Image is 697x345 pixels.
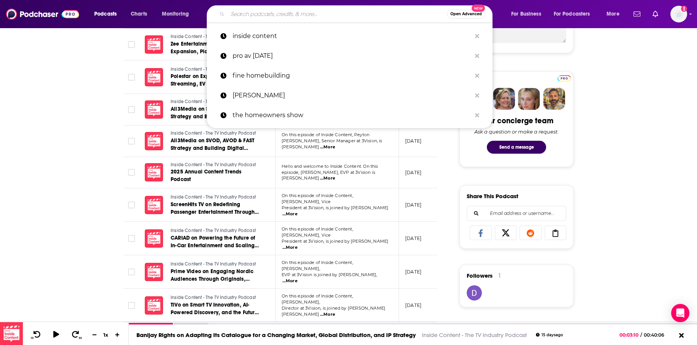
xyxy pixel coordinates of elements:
[681,6,687,12] svg: Add a profile image
[480,116,553,126] div: Your concierge team
[282,260,353,271] span: On this episode of Inside Content, [PERSON_NAME],
[282,170,375,181] span: episode, [PERSON_NAME], EVP at 3Vision is [PERSON_NAME]
[405,202,421,208] p: [DATE]
[171,201,262,216] a: ScreenHits TV on Redefining Passenger Entertainment Through Automotive Streaming Integration
[31,337,33,340] span: 10
[171,137,254,159] span: All3Media on SVOD, AVOD & FAST Strategy and Building Digital Brands Beyond Traditional TV
[128,302,135,309] span: Toggle select row
[6,7,79,21] img: Podchaser - Follow, Share and Rate Podcasts
[171,295,256,300] span: Inside Content - The TV Industry Podcast
[214,5,500,23] div: Search podcasts, credits, & more...
[171,99,262,105] a: Inside Content - The TV Industry Podcast
[128,74,135,81] span: Toggle select row
[233,105,471,125] p: the homeowners show
[282,305,385,317] span: Director at 3Vision, is joined by [PERSON_NAME] [PERSON_NAME]
[495,226,517,240] a: Share on X/Twitter
[422,331,527,339] a: Inside Content - The TV Industry Podcast
[320,144,335,150] span: ...More
[405,169,421,176] p: [DATE]
[207,66,493,86] a: fine homebuilding
[282,278,298,284] span: ...More
[171,130,256,136] span: Inside Content - The TV Industry Podcast
[470,226,492,240] a: Share on Facebook
[320,312,335,318] span: ...More
[207,105,493,125] a: the homeowners show
[549,8,601,20] button: open menu
[282,245,298,251] span: ...More
[558,74,571,81] a: Pro website
[545,226,567,240] a: Copy Link
[171,301,262,316] a: TiVo on Smart TV Innovation, AI-Powered Discovery, and the Future of Streaming
[228,8,447,20] input: Search podcasts, credits, & more...
[670,6,687,22] span: Logged in as billthrelkeld
[171,268,262,283] a: Prime Video on Engaging Nordic Audiences Through Originals, Sports, and Influencers
[171,261,256,267] span: Inside Content - The TV Industry Podcast
[171,194,256,200] span: Inside Content - The TV Industry Podcast
[136,331,416,339] a: Banijay Rights on Adapting Its Catalogue for a Changing Market, Global Distribution, and IP Strategy
[171,34,256,39] span: Inside Content - The TV Industry Podcast
[128,106,135,113] span: Toggle select row
[473,206,560,221] input: Email address or username...
[233,86,471,105] p: craig williams
[601,8,629,20] button: open menu
[472,5,485,12] span: New
[520,226,542,240] a: Share on Reddit
[171,73,262,88] a: Polestar on Experimenting with Streaming, EV Experience Design and the Future of In-Car Media
[670,6,687,22] button: Show profile menu
[171,162,256,167] span: Inside Content - The TV Industry Podcast
[171,33,262,40] a: Inside Content - The TV Industry Podcast
[171,261,262,268] a: Inside Content - The TV Industry Podcast
[282,293,353,305] span: On this episode of Inside Content, [PERSON_NAME],
[79,337,82,340] span: 30
[171,302,259,323] span: TiVo on Smart TV Innovation, AI-Powered Discovery, and the Future of Streaming
[128,169,135,176] span: Toggle select row
[89,8,127,20] button: open menu
[405,302,421,308] p: [DATE]
[126,8,152,20] a: Charts
[493,88,515,110] img: Barbara Profile
[558,75,571,81] img: Podchaser Pro
[405,235,421,242] p: [DATE]
[467,272,493,279] span: Followers
[320,175,335,181] span: ...More
[233,66,471,86] p: fine homebuilding
[640,332,642,338] span: /
[171,73,258,95] span: Polestar on Experimenting with Streaming, EV Experience Design and the Future of In-Car Media
[128,41,135,48] span: Toggle select row
[450,12,482,16] span: Open Advanced
[607,9,619,19] span: More
[447,10,485,19] button: Open AdvancedNew
[506,8,551,20] button: open menu
[649,8,661,21] a: Show notifications dropdown
[671,304,689,322] div: Open Intercom Messenger
[171,234,262,250] a: CARIAD on Powering the Future of In-Car Entertainment and Scaling Video Experiences in Automotive
[467,285,482,300] img: Looo
[171,99,256,104] span: Inside Content - The TV Industry Podcast
[171,228,256,233] span: Inside Content - The TV Industry Podcast
[171,137,262,152] a: All3Media on SVOD, AVOD & FAST Strategy and Building Digital Brands Beyond Traditional TV
[642,332,672,338] span: 00:40:06
[670,6,687,22] img: User Profile
[128,269,135,275] span: Toggle select row
[467,206,566,221] div: Search followers
[282,238,388,244] span: President at 3Vision, is joined by [PERSON_NAME]
[128,138,135,145] span: Toggle select row
[171,66,262,73] a: Inside Content - The TV Industry Podcast
[171,227,262,234] a: Inside Content - The TV Industry Podcast
[69,330,83,340] button: 30
[162,9,189,19] span: Monitoring
[207,46,493,66] a: pro av [DATE]
[282,272,377,277] span: EVP at 3Vision is joined by [PERSON_NAME],
[536,333,563,337] div: 15 days ago
[499,272,501,279] div: 1
[171,194,262,201] a: Inside Content - The TV Industry Podcast
[171,67,256,72] span: Inside Content - The TV Industry Podcast
[171,106,254,127] span: All3Media on SVOD, AVOD & FAST Strategy and Building Digital Brands Beyond Traditional TV
[405,138,421,144] p: [DATE]
[282,138,382,149] span: [PERSON_NAME], Senior Manager at 3Vision, is [PERSON_NAME]
[282,193,353,204] span: On this episode of Inside Content, [PERSON_NAME], Vice
[630,8,643,21] a: Show notifications dropdown
[128,235,135,242] span: Toggle select row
